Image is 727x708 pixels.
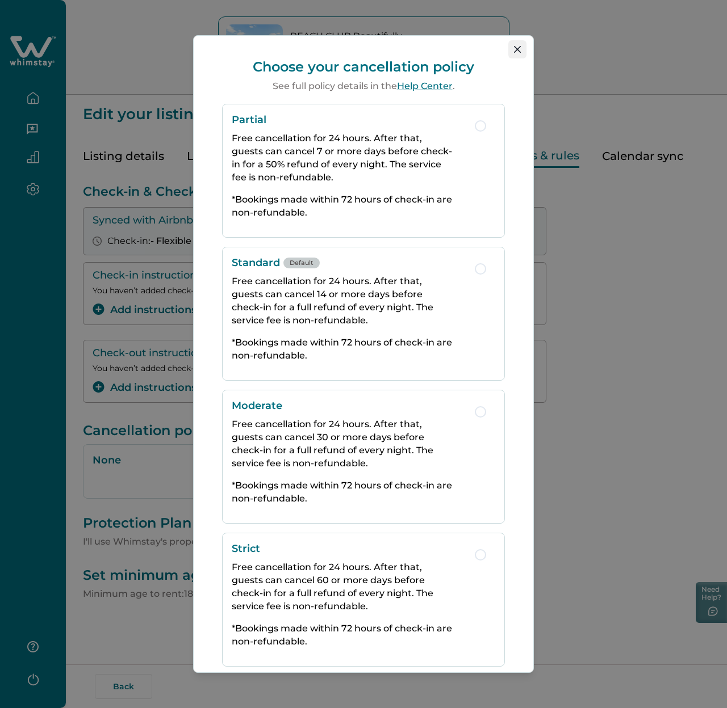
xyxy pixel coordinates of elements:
[222,247,505,381] button: StandardDefaultFree cancellation for 24 hours. After that, guests can cancel 14 or more days befo...
[222,390,505,524] button: ModerateFree cancellation for 24 hours. After that, guests can cancel 30 or more days before chec...
[232,256,463,269] p: Standard
[232,622,463,648] p: *Bookings made within 72 hours of check-in are non-refundable.
[283,258,320,268] span: Default
[232,132,463,184] p: Free cancellation for 24 hours. After that, guests can cancel 7 or more days before check-in for ...
[222,58,505,75] p: Choose your cancellation policy
[222,79,505,92] p: See full policy details in the .
[232,399,463,412] p: Moderate
[232,560,463,613] p: Free cancellation for 24 hours. After that, guests can cancel 60 or more days before check-in for...
[232,479,463,505] p: *Bookings made within 72 hours of check-in are non-refundable.
[232,193,463,219] p: *Bookings made within 72 hours of check-in are non-refundable.
[397,81,453,91] a: Help Center
[222,533,505,667] button: StrictFree cancellation for 24 hours. After that, guests can cancel 60 or more days before check-...
[232,113,463,126] p: Partial
[232,336,463,362] p: *Bookings made within 72 hours of check-in are non-refundable.
[508,40,527,58] button: Close
[232,418,463,470] p: Free cancellation for 24 hours. After that, guests can cancel 30 or more days before check-in for...
[232,542,463,555] p: Strict
[232,275,463,327] p: Free cancellation for 24 hours. After that, guests can cancel 14 or more days before check-in for...
[222,104,505,238] button: PartialFree cancellation for 24 hours. After that, guests can cancel 7 or more days before check-...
